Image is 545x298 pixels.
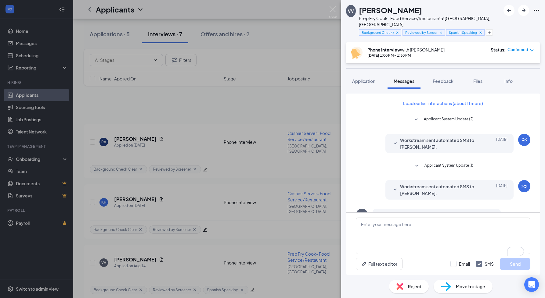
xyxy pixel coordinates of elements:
b: Phone Interview [367,47,401,52]
span: [DATE] [496,183,507,197]
svg: Cross [439,30,443,35]
div: VV [348,8,354,14]
span: Workstream sent automated SMS to [PERSON_NAME]. [400,137,480,150]
h1: [PERSON_NAME] [359,5,422,15]
svg: Plus [488,31,491,34]
span: Messages [394,78,414,84]
svg: WorkstreamLogo [521,183,528,190]
span: Confirmed [507,47,528,53]
svg: WorkstreamLogo [521,136,528,144]
svg: SmallChevronUp [379,212,386,219]
div: VV [359,212,365,218]
button: SmallChevronDownApplicant System Update (1) [413,162,473,170]
span: Applicant System Update (1) [424,162,473,170]
span: [DATE] [496,137,507,150]
div: Open Intercom Messenger [524,277,539,292]
span: Applicant System Update (2) [424,116,474,123]
div: with [PERSON_NAME] [367,47,445,53]
span: Files [473,78,482,84]
span: Move to stage [456,283,485,290]
svg: ArrowLeftNew [505,7,513,14]
span: Reject [408,283,421,290]
span: Reviewed by Screener [405,30,437,35]
svg: SmallChevronDown [413,116,420,123]
button: Send [500,258,530,270]
span: Feedback [433,78,453,84]
button: Plus [486,29,493,36]
svg: ArrowRight [520,7,527,14]
svg: Ellipses [533,7,540,14]
div: Prep Fry Cook- Food Service/Restaurant at [GEOGRAPHIC_DATA], [GEOGRAPHIC_DATA] [359,15,500,27]
span: [PERSON_NAME] sent SMS back. [387,212,454,219]
svg: SmallChevronDown [392,140,399,147]
svg: Cross [395,30,399,35]
span: down [530,48,534,52]
span: Background Check Clear [362,30,394,35]
button: Full text editorPen [356,258,402,270]
button: ArrowRight [518,5,529,16]
span: Info [504,78,513,84]
svg: SmallChevronDown [392,186,399,193]
textarea: To enrich screen reader interactions, please activate Accessibility in Grammarly extension settings [356,218,530,254]
svg: Pen [361,261,367,267]
div: [DATE] 1:00 PM - 1:30 PM [367,53,445,58]
button: SmallChevronDownApplicant System Update (2) [413,116,474,123]
span: Workstream sent automated SMS to [PERSON_NAME]. [400,183,480,197]
button: Load earlier interactions (about 11 more) [398,98,488,108]
svg: SmallChevronDown [413,162,420,170]
svg: Cross [478,30,483,35]
button: ArrowLeftNew [503,5,514,16]
span: [DATE] [483,212,495,219]
span: Spanish Speaking [449,30,477,35]
div: Status : [491,47,506,53]
span: Application [352,78,375,84]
